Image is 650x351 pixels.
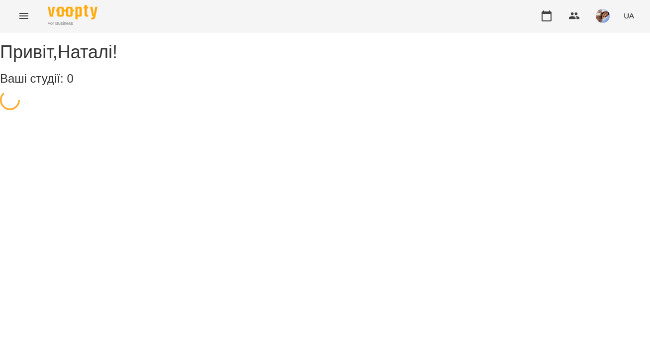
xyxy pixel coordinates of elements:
[624,10,634,21] span: UA
[67,72,73,85] span: 0
[620,6,638,25] button: UA
[12,4,36,28] button: Menu
[596,9,610,23] img: 394bc291dafdae5dd9d4260eeb71960b.jpeg
[48,20,97,27] span: For Business
[48,5,97,19] img: Voopty Logo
